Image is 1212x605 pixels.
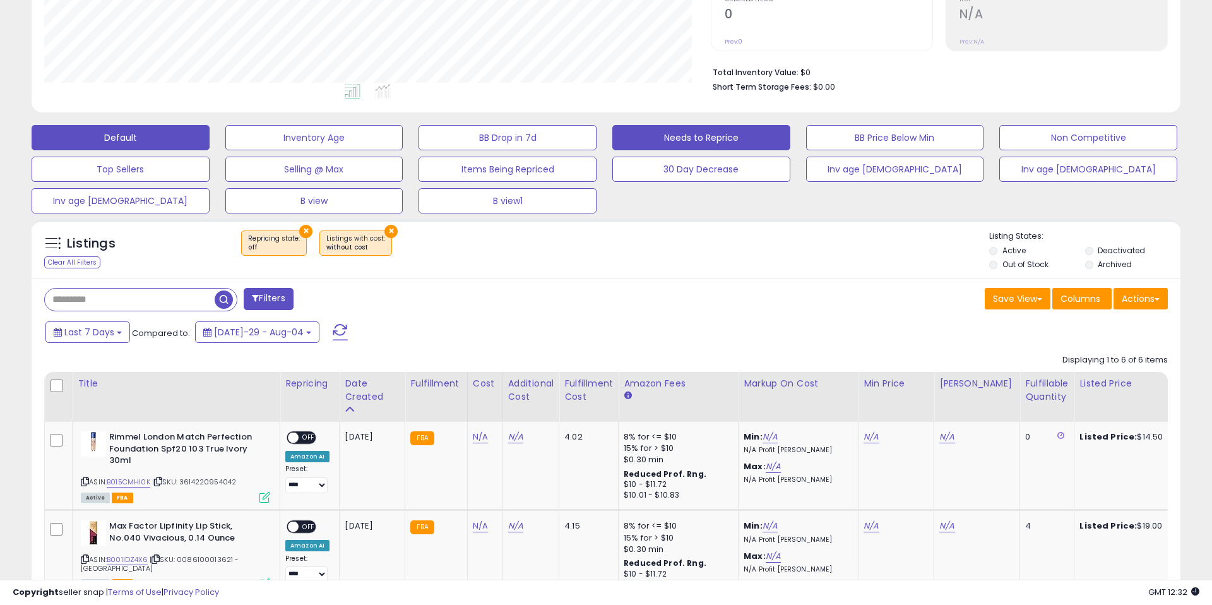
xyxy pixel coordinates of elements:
[285,554,330,583] div: Preset:
[345,377,400,404] div: Date Created
[725,7,932,24] h2: 0
[285,377,334,390] div: Repricing
[473,377,497,390] div: Cost
[1025,377,1069,404] div: Fulfillable Quantity
[419,188,597,213] button: B view1
[959,38,984,45] small: Prev: N/A
[1060,292,1100,305] span: Columns
[81,554,239,573] span: | SKU: 0086100013621 - [GEOGRAPHIC_DATA]
[132,327,190,339] span: Compared to:
[78,377,275,390] div: Title
[81,431,270,501] div: ASIN:
[612,157,790,182] button: 30 Day Decrease
[32,188,210,213] button: Inv age [DEMOGRAPHIC_DATA]
[1002,259,1049,270] label: Out of Stock
[225,157,403,182] button: Selling @ Max
[999,125,1177,150] button: Non Competitive
[624,377,733,390] div: Amazon Fees
[244,288,293,310] button: Filters
[864,431,879,443] a: N/A
[939,520,954,532] a: N/A
[564,377,613,404] div: Fulfillment Cost
[195,321,319,343] button: [DATE]-29 - Aug-04
[725,38,742,45] small: Prev: 0
[1002,245,1026,256] label: Active
[744,565,848,574] p: N/A Profit [PERSON_NAME]
[744,550,766,562] b: Max:
[109,520,263,547] b: Max Factor Lipfinity Lip Stick, No.040 Vivacious, 0.14 Ounce
[285,540,330,551] div: Amazon AI
[806,125,984,150] button: BB Price Below Min
[508,377,554,404] div: Additional Cost
[744,446,848,455] p: N/A Profit [PERSON_NAME]
[473,520,488,532] a: N/A
[345,520,395,532] div: [DATE]
[985,288,1050,309] button: Save View
[564,431,609,443] div: 4.02
[1079,377,1189,390] div: Listed Price
[1079,431,1184,443] div: $14.50
[624,558,706,568] b: Reduced Prof. Rng.
[112,493,133,503] span: FBA
[939,377,1014,390] div: [PERSON_NAME]
[624,390,631,402] small: Amazon Fees.
[1079,520,1184,532] div: $19.00
[326,243,385,252] div: without cost
[508,431,523,443] a: N/A
[81,520,106,546] img: 31+1MvfdDAL._SL40_.jpg
[107,477,150,488] a: B015CMHI0K
[766,550,781,563] a: N/A
[744,476,848,484] p: N/A Profit [PERSON_NAME]
[744,536,848,544] p: N/A Profit [PERSON_NAME]
[989,231,1180,243] p: Listing States:
[959,7,1167,24] h2: N/A
[624,454,728,465] div: $0.30 min
[345,431,395,443] div: [DATE]
[1052,288,1112,309] button: Columns
[108,586,162,598] a: Terms of Use
[564,520,609,532] div: 4.15
[152,477,236,487] span: | SKU: 3614220954042
[1098,245,1145,256] label: Deactivated
[44,256,100,268] div: Clear All Filters
[299,225,312,238] button: ×
[410,520,434,534] small: FBA
[624,490,728,501] div: $10.01 - $10.83
[624,479,728,490] div: $10 - $11.72
[13,587,219,599] div: seller snap | |
[410,431,434,445] small: FBA
[744,431,763,443] b: Min:
[713,81,811,92] b: Short Term Storage Fees:
[214,326,304,338] span: [DATE]-29 - Aug-04
[939,431,954,443] a: N/A
[739,372,858,422] th: The percentage added to the cost of goods (COGS) that forms the calculator for Min & Max prices.
[763,431,778,443] a: N/A
[285,451,330,462] div: Amazon AI
[1098,259,1132,270] label: Archived
[1079,431,1137,443] b: Listed Price:
[248,243,300,252] div: off
[612,125,790,150] button: Needs to Reprice
[806,157,984,182] button: Inv age [DEMOGRAPHIC_DATA]
[32,125,210,150] button: Default
[109,431,263,470] b: Rimmel London Match Perfection Foundation Spf20 103 True Ivory 30ml
[248,234,300,253] span: Repricing state :
[624,544,728,555] div: $0.30 min
[766,460,781,473] a: N/A
[81,431,106,457] img: 3195hVDFLMS._SL40_.jpg
[864,377,929,390] div: Min Price
[1079,520,1137,532] b: Listed Price:
[299,433,319,443] span: OFF
[67,235,116,253] h5: Listings
[1114,288,1168,309] button: Actions
[81,493,110,503] span: All listings currently available for purchase on Amazon
[1025,520,1064,532] div: 4
[624,443,728,454] div: 15% for > $10
[744,377,853,390] div: Markup on Cost
[624,532,728,544] div: 15% for > $10
[473,431,488,443] a: N/A
[410,377,461,390] div: Fulfillment
[1148,586,1199,598] span: 2025-08-12 12:32 GMT
[744,460,766,472] b: Max:
[713,67,799,78] b: Total Inventory Value:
